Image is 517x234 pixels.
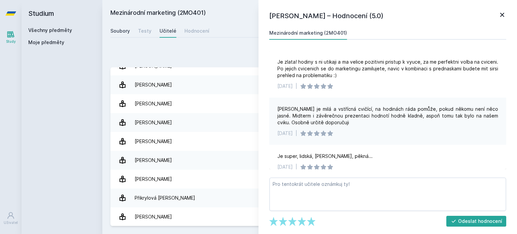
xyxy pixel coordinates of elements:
div: Učitelé [160,28,176,34]
a: Study [1,27,20,47]
span: Moje předměty [28,39,64,46]
div: | [296,164,297,170]
a: [PERSON_NAME] 1 hodnocení 5.0 [110,151,509,170]
a: Testy [138,24,151,38]
div: [PERSON_NAME] [135,78,172,92]
a: [PERSON_NAME] 2 hodnocení 5.0 [110,207,509,226]
a: [PERSON_NAME] 6 hodnocení 3.2 [110,94,509,113]
div: [PERSON_NAME] je milá a vstřícná cvičící, na hodinách ráda pomůže, pokud někomu není něco jasné. ... [277,106,498,126]
div: [PERSON_NAME] [135,210,172,224]
div: [DATE] [277,164,293,170]
h2: Mezinárodní marketing (2MO401) [110,8,434,19]
div: Hodnocení [184,28,209,34]
div: [DATE] [277,130,293,137]
a: Uživatel [1,208,20,229]
div: [PERSON_NAME] [135,116,172,129]
div: | [296,83,297,90]
a: [PERSON_NAME] 1 hodnocení 5.0 [110,75,509,94]
div: [DATE] [277,83,293,90]
a: Všechny předměty [28,27,72,33]
button: Odeslat hodnocení [446,216,507,227]
div: Přikrylová [PERSON_NAME] [135,191,195,205]
a: Soubory [110,24,130,38]
div: [PERSON_NAME] [135,172,172,186]
div: Uživatel [4,220,18,225]
div: [PERSON_NAME] [135,97,172,110]
a: Hodnocení [184,24,209,38]
a: [PERSON_NAME] 2 hodnocení 3.0 [110,113,509,132]
div: Je zlata! hodiny s ni utikaji a ma velice pozitivni pristup k vyuce, za me perfektni volba na cvi... [277,59,498,79]
div: Study [6,39,16,44]
div: Je super, lidská, [PERSON_NAME], pěkná... [277,153,373,160]
div: Soubory [110,28,130,34]
div: [PERSON_NAME] [135,135,172,148]
a: [PERSON_NAME] 3 hodnocení 3.3 [110,132,509,151]
div: | [296,130,297,137]
div: [PERSON_NAME] [135,154,172,167]
div: Testy [138,28,151,34]
a: [PERSON_NAME] 3 hodnocení 5.0 [110,170,509,189]
a: Přikrylová [PERSON_NAME] 1 hodnocení 5.0 [110,189,509,207]
a: Učitelé [160,24,176,38]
